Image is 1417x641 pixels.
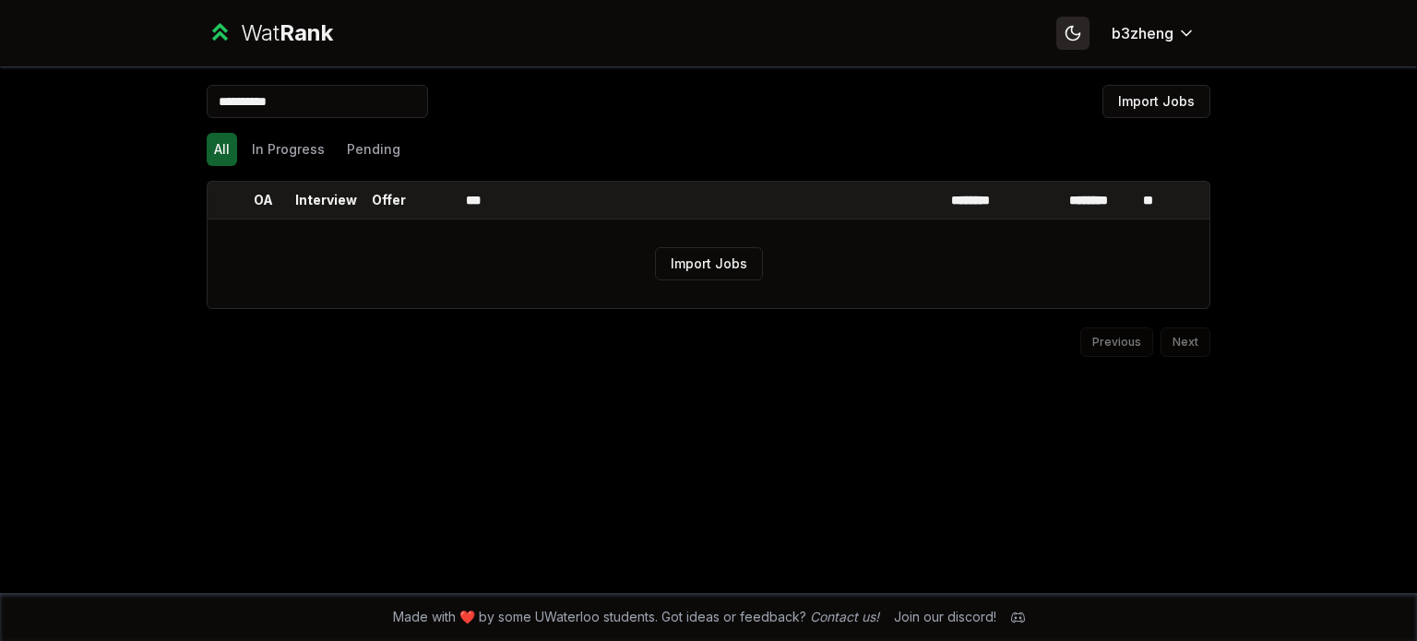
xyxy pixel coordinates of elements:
[810,609,879,624] a: Contact us!
[655,247,763,280] button: Import Jobs
[1102,85,1210,118] button: Import Jobs
[295,191,357,209] p: Interview
[254,191,273,209] p: OA
[280,19,333,46] span: Rank
[1112,22,1173,44] span: b3zheng
[894,608,996,626] div: Join our discord!
[372,191,406,209] p: Offer
[393,608,879,626] span: Made with ❤️ by some UWaterloo students. Got ideas or feedback?
[1097,17,1210,50] button: b3zheng
[339,133,408,166] button: Pending
[244,133,332,166] button: In Progress
[207,18,333,48] a: WatRank
[207,133,237,166] button: All
[241,18,333,48] div: Wat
